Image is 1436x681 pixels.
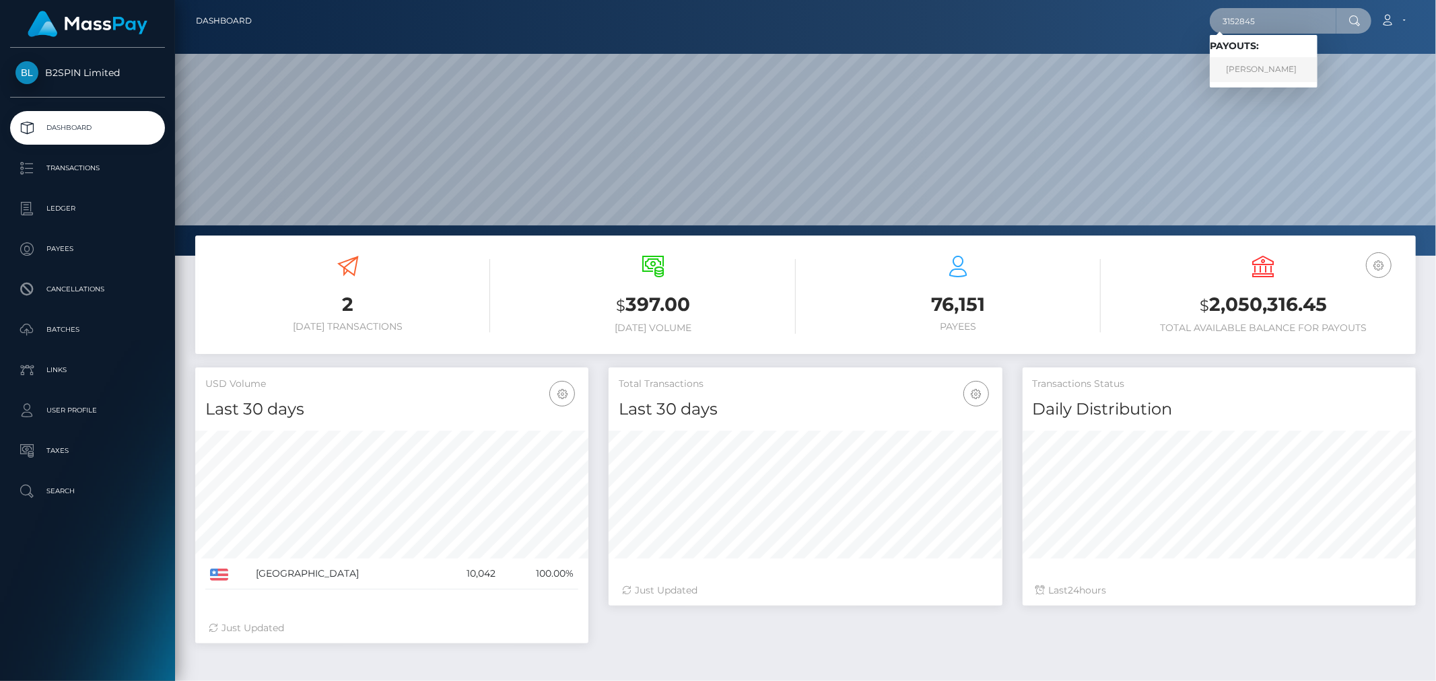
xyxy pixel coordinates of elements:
small: $ [616,296,625,315]
a: Taxes [10,434,165,468]
a: Search [10,474,165,508]
p: Transactions [15,158,160,178]
h6: [DATE] Transactions [205,321,490,332]
a: Payees [10,232,165,266]
img: MassPay Logo [28,11,147,37]
h5: Transactions Status [1033,378,1406,391]
a: Dashboard [10,111,165,145]
h6: Payouts: [1210,40,1318,52]
a: Cancellations [10,273,165,306]
div: Last hours [1036,583,1402,598]
img: US.png [210,569,228,581]
h6: [DATE] Volume [510,322,795,334]
h3: 397.00 [510,291,795,319]
td: 100.00% [500,559,578,589]
a: Links [10,353,165,387]
p: User Profile [15,400,160,421]
p: Ledger [15,199,160,219]
div: Just Updated [622,583,988,598]
span: B2SPIN Limited [10,67,165,79]
p: Dashboard [15,118,160,138]
a: User Profile [10,394,165,427]
h5: Total Transactions [619,378,992,391]
h3: 2,050,316.45 [1121,291,1406,319]
a: Transactions [10,151,165,185]
h3: 76,151 [816,291,1101,318]
a: Dashboard [196,7,252,35]
td: 10,042 [437,559,500,589]
p: Taxes [15,441,160,461]
p: Batches [15,320,160,340]
p: Search [15,481,160,501]
td: [GEOGRAPHIC_DATA] [251,559,437,589]
h3: 2 [205,291,490,318]
a: Batches [10,313,165,347]
h5: USD Volume [205,378,578,391]
h6: Total Available Balance for Payouts [1121,322,1406,334]
h4: Daily Distribution [1033,398,1406,421]
p: Links [15,360,160,380]
a: [PERSON_NAME] [1210,57,1318,82]
h6: Payees [816,321,1101,332]
img: B2SPIN Limited [15,61,38,84]
a: Ledger [10,192,165,225]
input: Search... [1210,8,1336,34]
h4: Last 30 days [205,398,578,421]
p: Payees [15,239,160,259]
p: Cancellations [15,279,160,299]
h4: Last 30 days [619,398,992,421]
span: 24 [1068,584,1080,596]
div: Just Updated [209,621,575,635]
small: $ [1200,296,1209,315]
